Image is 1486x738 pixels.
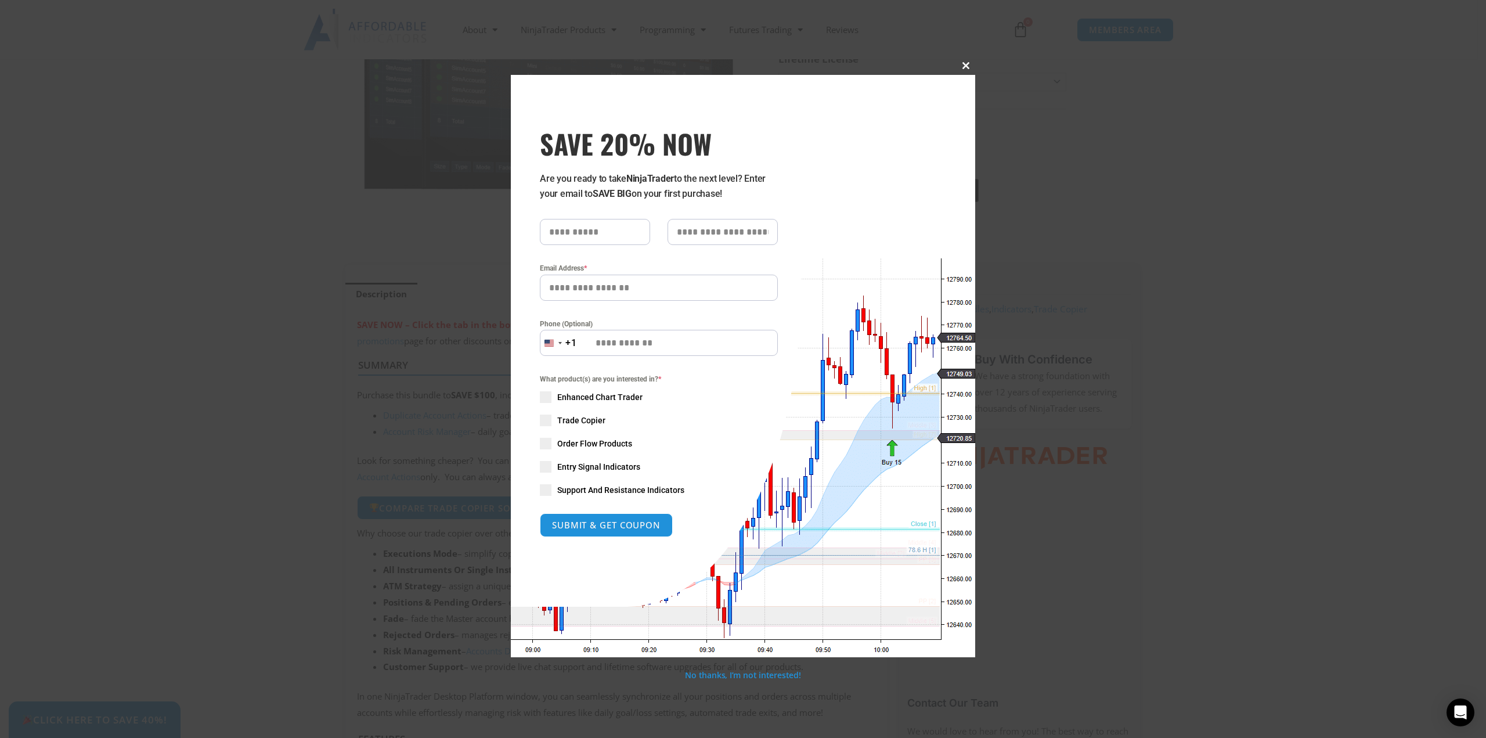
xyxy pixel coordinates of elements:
[540,171,778,201] p: Are you ready to take to the next level? Enter your email to on your first purchase!
[557,484,684,496] span: Support And Resistance Indicators
[540,415,778,426] label: Trade Copier
[540,438,778,449] label: Order Flow Products
[540,461,778,473] label: Entry Signal Indicators
[540,318,778,330] label: Phone (Optional)
[626,173,674,184] strong: NinjaTrader
[540,373,778,385] span: What product(s) are you interested in?
[540,391,778,403] label: Enhanced Chart Trader
[557,391,643,403] span: Enhanced Chart Trader
[593,188,632,199] strong: SAVE BIG
[540,262,778,274] label: Email Address
[557,415,605,426] span: Trade Copier
[540,127,778,160] h3: SAVE 20% NOW
[540,484,778,496] label: Support And Resistance Indicators
[557,461,640,473] span: Entry Signal Indicators
[557,438,632,449] span: Order Flow Products
[685,669,800,681] a: No thanks, I’m not interested!
[540,330,577,356] button: Selected country
[565,336,577,351] div: +1
[540,513,673,537] button: SUBMIT & GET COUPON
[1447,699,1474,726] div: Open Intercom Messenger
